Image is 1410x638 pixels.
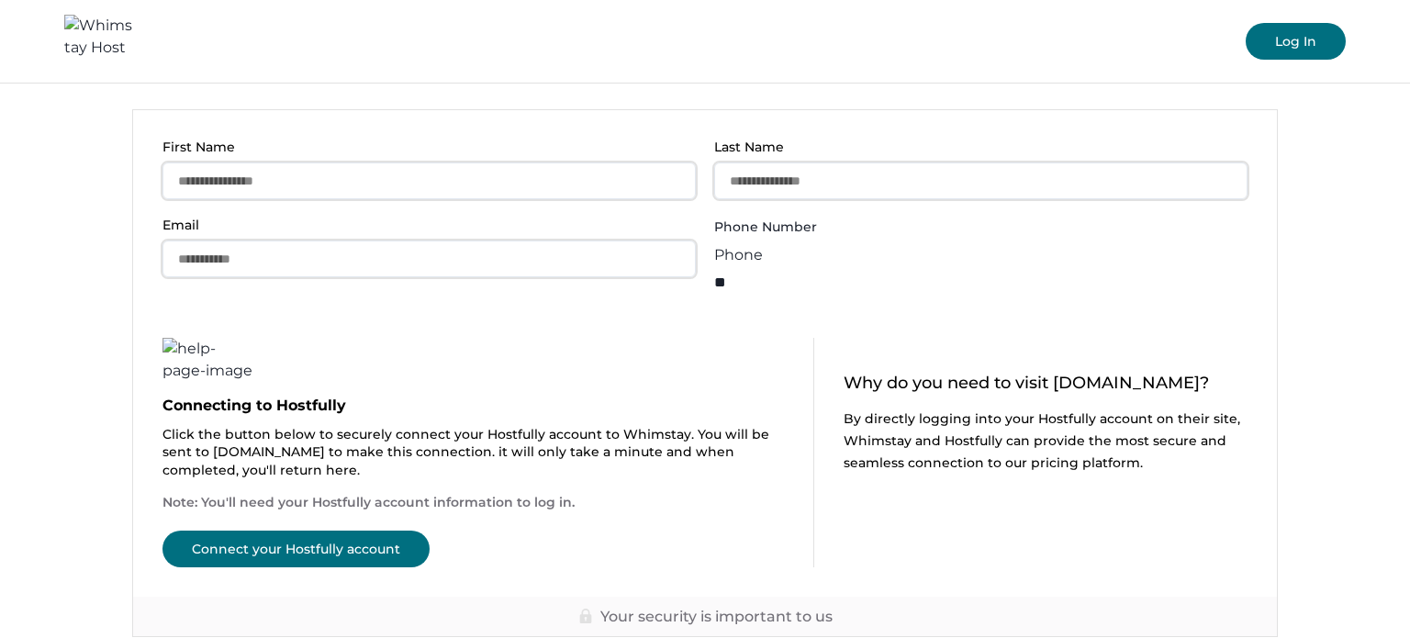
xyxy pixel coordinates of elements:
p: Why do you need to visit [DOMAIN_NAME]? [844,375,1248,393]
img: Whimstay Host [64,15,138,68]
img: help-page-image [162,338,254,382]
p: Your security is important to us [600,608,833,626]
label: Phone Number [714,218,1237,237]
button: Log In [1246,23,1346,60]
p: Click the button below to securely connect your Hostfully account to Whimstay. You will be sent t... [162,426,784,480]
p: By directly logging into your Hostfully account on their site, Whimstay and Hostfully can provide... [844,408,1248,474]
p: First Name [162,140,685,155]
p: Last Name [714,140,1237,155]
p: Email [162,218,685,233]
button: Connect your Hostfully account [162,531,430,567]
div: Phone [714,244,861,266]
p: Note: You'll need your Hostfully account information to log in. [162,494,784,512]
p: Connecting to Hostfully [162,397,784,415]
